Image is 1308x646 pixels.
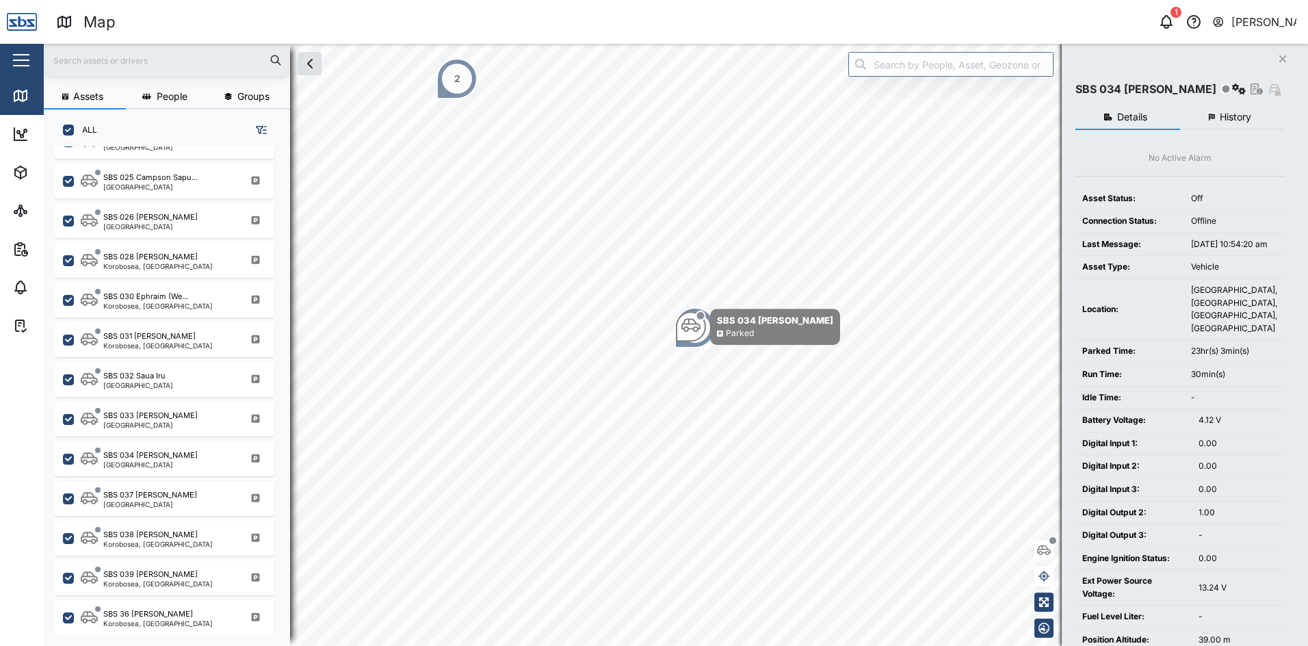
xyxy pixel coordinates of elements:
div: Digital Output 2: [1082,506,1185,519]
button: [PERSON_NAME] [1212,12,1297,31]
div: SBS 033 [PERSON_NAME] [103,410,198,422]
label: ALL [74,125,97,135]
div: Korobosea, [GEOGRAPHIC_DATA] [103,302,213,309]
div: SBS 031 [PERSON_NAME] [103,331,196,342]
div: Dashboard [36,127,97,142]
div: - [1199,529,1277,542]
div: Asset Status: [1082,192,1177,205]
div: 0.00 [1199,552,1277,565]
div: 2 [454,71,460,86]
div: Korobosea, [GEOGRAPHIC_DATA] [103,620,213,627]
div: 23hr(s) 3min(s) [1191,345,1277,358]
input: Search assets or drivers [52,50,282,70]
div: SBS 025 Campson Sapu... [103,172,198,183]
div: Map [36,88,66,103]
div: SBS 037 [PERSON_NAME] [103,489,197,501]
div: Fuel Level Liter: [1082,610,1185,623]
div: 0.00 [1199,460,1277,473]
div: [GEOGRAPHIC_DATA] [103,422,198,428]
div: [GEOGRAPHIC_DATA] [103,382,173,389]
div: Digital Input 1: [1082,437,1185,450]
div: - [1199,610,1277,623]
div: Asset Type: [1082,261,1177,274]
div: Run Time: [1082,368,1177,381]
div: Korobosea, [GEOGRAPHIC_DATA] [103,580,213,587]
span: People [157,92,187,101]
div: No Active Alarm [1149,152,1212,165]
div: Parked Time: [1082,345,1177,358]
div: Ext Power Source Voltage: [1082,575,1185,600]
div: [GEOGRAPHIC_DATA] [103,461,198,468]
span: Assets [73,92,103,101]
div: 0.00 [1199,483,1277,496]
div: Map marker [675,307,716,348]
div: Offline [1191,215,1277,228]
div: SBS 36 [PERSON_NAME] [103,608,193,620]
div: - [1191,391,1277,404]
input: Search by People, Asset, Geozone or Place [848,52,1054,77]
div: Battery Voltage: [1082,414,1185,427]
div: [GEOGRAPHIC_DATA] [103,501,197,508]
div: Idle Time: [1082,391,1177,404]
div: Korobosea, [GEOGRAPHIC_DATA] [103,342,213,349]
div: SBS 039 [PERSON_NAME] [103,569,198,580]
div: Reports [36,242,82,257]
div: Korobosea, [GEOGRAPHIC_DATA] [103,263,213,270]
div: SBS 030 Ephraim (We... [103,291,188,302]
div: Digital Input 3: [1082,483,1185,496]
div: [GEOGRAPHIC_DATA], [GEOGRAPHIC_DATA], [GEOGRAPHIC_DATA], [GEOGRAPHIC_DATA] [1191,284,1277,335]
div: grid [55,146,289,635]
div: Connection Status: [1082,215,1177,228]
div: Digital Output 3: [1082,529,1185,542]
div: SBS 038 [PERSON_NAME] [103,529,198,541]
div: SBS 028 [PERSON_NAME] [103,251,198,263]
div: Alarms [36,280,78,295]
span: Details [1117,112,1147,122]
div: SBS 034 [PERSON_NAME] [1075,81,1216,98]
div: 1 [1170,7,1181,18]
div: Korobosea, [GEOGRAPHIC_DATA] [103,541,213,547]
div: Sites [36,203,68,218]
div: Tasks [36,318,73,333]
div: 4.12 V [1199,414,1277,427]
canvas: Map [44,44,1308,646]
span: History [1220,112,1251,122]
div: [GEOGRAPHIC_DATA] [103,144,173,151]
div: Assets [36,165,78,180]
div: Off [1191,192,1277,205]
div: Map marker [436,58,478,99]
div: Engine Ignition Status: [1082,552,1185,565]
div: Map marker [676,309,840,345]
div: 30min(s) [1191,368,1277,381]
div: [PERSON_NAME] [1231,14,1297,31]
div: Digital Input 2: [1082,460,1185,473]
div: SBS 032 Saua Iru [103,370,166,382]
div: Map [83,10,116,34]
div: SBS 034 [PERSON_NAME] [103,450,198,461]
img: Main Logo [7,7,37,37]
div: Vehicle [1191,261,1277,274]
div: Parked [726,327,754,340]
div: 0.00 [1199,437,1277,450]
div: SBS 034 [PERSON_NAME] [717,313,833,327]
span: Groups [237,92,270,101]
div: 1.00 [1199,506,1277,519]
div: Location: [1082,303,1177,316]
div: [GEOGRAPHIC_DATA] [103,223,198,230]
div: SBS 026 [PERSON_NAME] [103,211,198,223]
div: [GEOGRAPHIC_DATA] [103,183,198,190]
div: Last Message: [1082,238,1177,251]
div: 13.24 V [1199,582,1277,595]
div: [DATE] 10:54:20 am [1191,238,1277,251]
